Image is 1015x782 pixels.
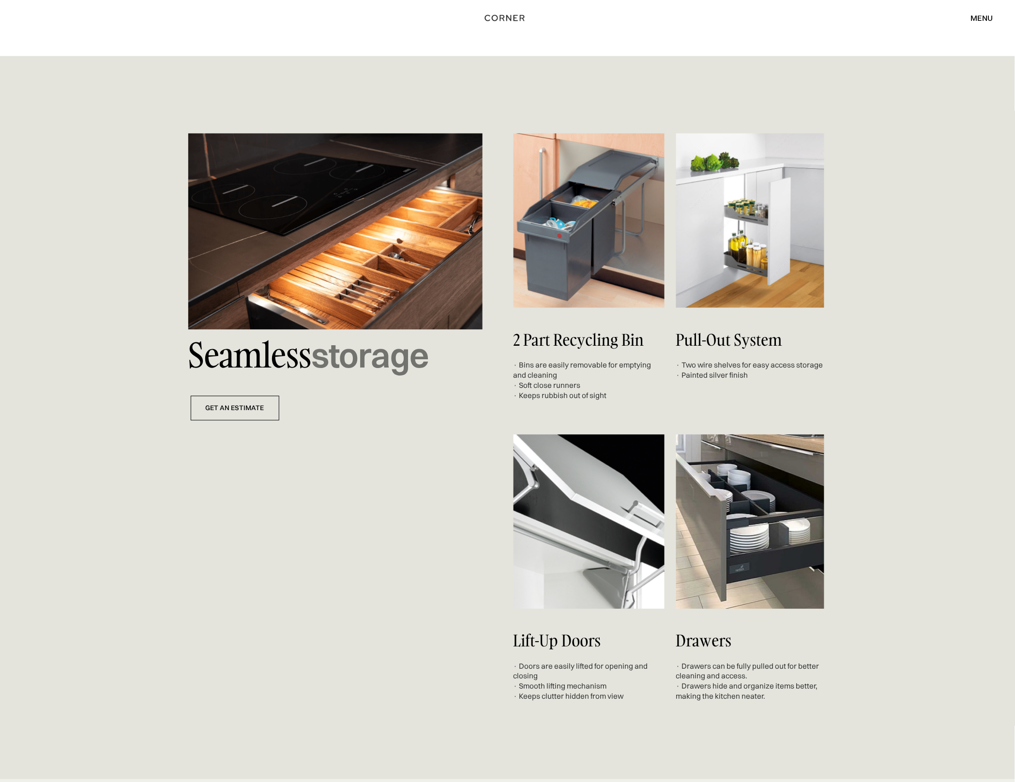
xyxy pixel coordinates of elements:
[676,435,824,609] img: Drawers for organizing dishes
[514,332,665,349] h4: 2 Part Recycling Bin
[514,134,665,308] img: Two part recycling bin
[191,396,279,421] a: get an estimate
[676,332,827,349] h4: Pull-Out System
[676,134,824,308] img: Pull-out system opened and shown with content inside
[311,335,428,377] span: storage
[514,632,665,650] h4: Lift-up doors
[676,361,827,381] div: · Two wire shelves for easy access storage · Painted silver finish
[188,134,483,330] img: Cutlery drawer with lighting under the cabinet inside
[676,662,827,702] div: · Drawers can be fully pulled out for better cleaning and access. · Drawers hide and organize ite...
[449,12,566,24] a: home
[514,435,665,609] img: Lift-up doors opened
[514,662,665,702] div: · Doors are easily lifted for opening and closing · Smooth lifting mechanism · Keeps clutter hidd...
[961,10,993,26] div: menu
[676,632,827,650] h4: Drawers
[188,330,483,382] p: Seamless
[971,14,993,22] div: menu
[514,361,665,401] div: · Bins are easily removable for emptying and cleaning · Soft close runners · Keeps rubbish out of...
